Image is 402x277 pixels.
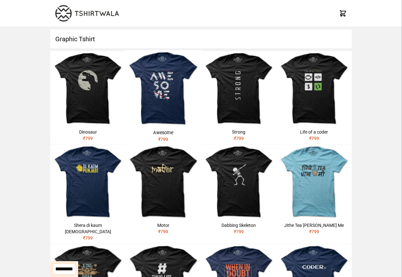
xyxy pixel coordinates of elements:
[158,229,168,234] span: ₹ 799
[201,144,276,220] img: skeleton-dabbing.jpg
[127,129,199,136] div: Awesome
[158,136,168,142] span: ₹ 799
[83,235,93,241] span: ₹ 799
[126,144,201,237] a: Motor₹799
[128,222,198,228] div: Motor
[50,51,126,126] img: dinosaur.jpg
[276,51,352,144] a: Life of a coder₹799
[126,144,201,220] img: motor.jpg
[201,51,276,126] img: strong.jpg
[309,136,319,141] span: ₹ 799
[234,229,244,234] span: ₹ 799
[50,30,352,49] h1: Graphic Tshirt
[125,50,202,127] img: awesome.jpg
[276,144,352,220] img: jithe-tea-uthe-me.jpg
[279,129,349,135] div: Life of a coder
[53,222,123,235] div: Shera di kaum [DEMOGRAPHIC_DATA]
[201,144,276,237] a: Dabbing Skeleton₹799
[50,144,126,244] a: Shera di kaum [DEMOGRAPHIC_DATA]₹799
[50,144,126,220] img: shera-di-kaum-punjabi-1.jpg
[83,136,93,141] span: ₹ 799
[50,51,126,144] a: Dinosaur₹799
[204,129,274,135] div: Strong
[53,129,123,135] div: Dinosaur
[234,136,244,141] span: ₹ 799
[201,51,276,144] a: Strong₹799
[125,50,202,145] a: Awesome₹799
[204,222,274,228] div: Dabbing Skeleton
[279,222,349,228] div: Jithe Tea [PERSON_NAME] Me
[55,5,119,22] img: TW-LOGO-400-104.png
[276,51,352,126] img: life-of-a-coder.jpg
[276,144,352,237] a: Jithe Tea [PERSON_NAME] Me₹799
[309,229,319,234] span: ₹ 799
